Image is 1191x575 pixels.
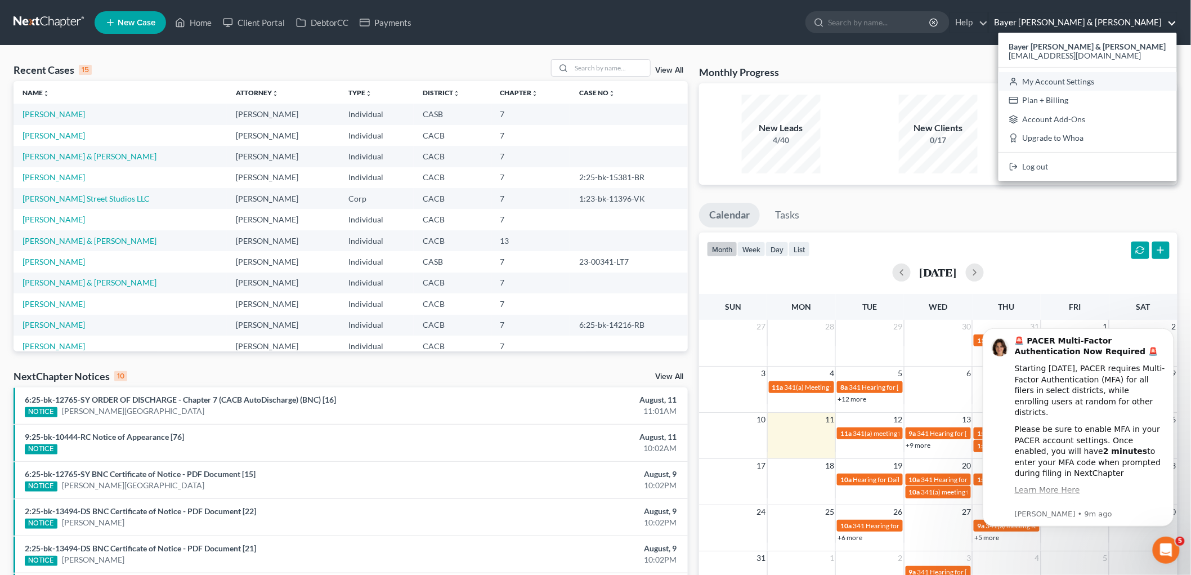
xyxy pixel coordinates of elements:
[893,459,904,473] span: 19
[339,293,414,314] td: Individual
[899,135,978,146] div: 0/17
[756,320,767,333] span: 27
[1136,302,1150,311] span: Sat
[655,373,683,381] a: View All
[491,146,570,167] td: 7
[765,203,809,228] a: Tasks
[849,383,950,391] span: 341 Hearing for [PERSON_NAME]
[339,273,414,293] td: Individual
[789,242,810,257] button: list
[491,293,570,314] td: 7
[897,367,904,380] span: 5
[25,543,256,553] a: 2:25-bk-13494-DS BNC Certificate of Notice - PDF Document [21]
[25,556,57,566] div: NOTICE
[227,251,340,272] td: [PERSON_NAME]
[491,336,570,356] td: 7
[423,88,460,97] a: Districtunfold_more
[909,429,916,438] span: 9a
[339,125,414,146] td: Individual
[491,125,570,146] td: 7
[961,413,972,426] span: 13
[1009,42,1166,51] strong: Bayer [PERSON_NAME] & [PERSON_NAME]
[961,505,972,519] span: 27
[339,146,414,167] td: Individual
[999,157,1177,176] a: Log out
[1034,551,1041,565] span: 4
[917,429,1018,438] span: 341 Hearing for [PERSON_NAME]
[863,302,877,311] span: Tue
[999,110,1177,129] a: Account Add-Ons
[62,480,205,491] a: [PERSON_NAME][GEOGRAPHIC_DATA]
[467,517,677,528] div: 10:02PM
[23,215,85,224] a: [PERSON_NAME]
[491,209,570,230] td: 7
[756,459,767,473] span: 17
[966,311,1191,545] iframe: Intercom notifications message
[414,230,491,251] td: CACB
[999,302,1015,311] span: Thu
[414,125,491,146] td: CACB
[25,432,184,442] a: 9:25-bk-10444-RC Notice of Appearance [76]
[699,65,779,79] h3: Monthly Progress
[829,551,835,565] span: 1
[965,551,972,565] span: 3
[737,242,765,257] button: week
[23,236,156,246] a: [PERSON_NAME] & [PERSON_NAME]
[929,302,947,311] span: Wed
[893,505,904,519] span: 26
[365,90,372,97] i: unfold_more
[227,125,340,146] td: [PERSON_NAME]
[608,90,615,97] i: unfold_more
[829,367,835,380] span: 4
[467,405,677,417] div: 11:01AM
[414,104,491,124] td: CASB
[23,299,85,309] a: [PERSON_NAME]
[114,371,127,381] div: 10
[756,505,767,519] span: 24
[999,72,1177,91] a: My Account Settings
[25,469,256,479] a: 6:25-bk-12765-SY BNC Certificate of Notice - PDF Document [15]
[699,203,760,228] a: Calendar
[897,551,904,565] span: 2
[414,293,491,314] td: CACB
[491,167,570,188] td: 7
[909,475,920,484] span: 10a
[921,475,1022,484] span: 341 Hearing for [PERSON_NAME]
[999,33,1177,181] div: Bayer [PERSON_NAME] & [PERSON_NAME]
[414,251,491,272] td: CASB
[23,320,85,329] a: [PERSON_NAME]
[467,480,677,491] div: 10:02PM
[853,429,961,438] span: 341(a) meeting for [PERSON_NAME]
[25,395,336,404] a: 6:25-bk-12765-SY ORDER OF DISCHARGE - Chapter 7 (CACB AutoDischarge) (BNC) [16]
[227,104,340,124] td: [PERSON_NAME]
[570,188,688,209] td: 1:23-bk-11396-VK
[570,167,688,188] td: 2:25-bk-15381-BR
[227,230,340,251] td: [PERSON_NAME]
[961,320,972,333] span: 30
[571,60,650,76] input: Search by name...
[25,519,57,529] div: NOTICE
[290,12,354,33] a: DebtorCC
[491,188,570,209] td: 7
[414,209,491,230] td: CACB
[414,146,491,167] td: CACB
[23,109,85,119] a: [PERSON_NAME]
[840,521,852,530] span: 10a
[838,395,866,403] a: +12 more
[272,90,279,97] i: unfold_more
[118,19,155,27] span: New Case
[491,315,570,336] td: 7
[23,172,85,182] a: [PERSON_NAME]
[23,341,85,351] a: [PERSON_NAME]
[840,383,848,391] span: 8a
[79,65,92,75] div: 15
[760,367,767,380] span: 3
[23,151,156,161] a: [PERSON_NAME] & [PERSON_NAME]
[227,146,340,167] td: [PERSON_NAME]
[906,441,931,449] a: +9 more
